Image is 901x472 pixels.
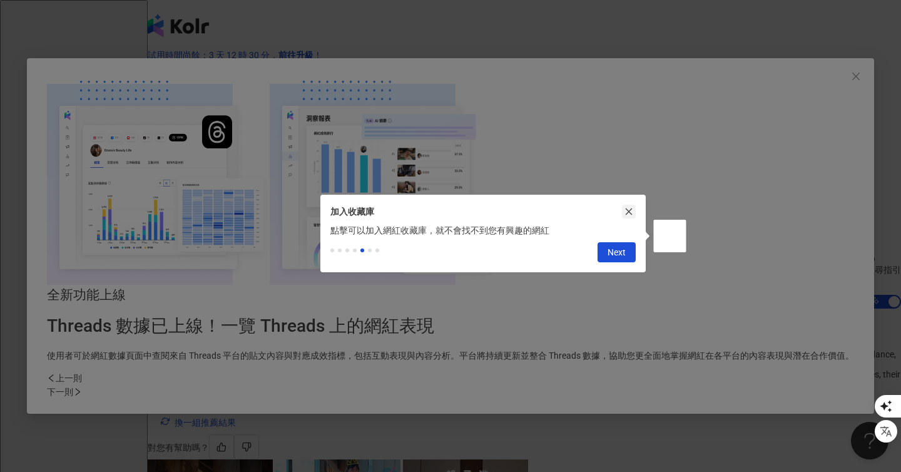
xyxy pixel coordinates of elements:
[608,243,626,263] span: Next
[622,205,636,218] button: close
[320,223,646,237] div: 點擊可以加入網紅收藏庫，就不會找不到您有興趣的網紅
[624,207,633,216] span: close
[330,205,636,218] div: 加入收藏庫
[598,242,636,262] button: Next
